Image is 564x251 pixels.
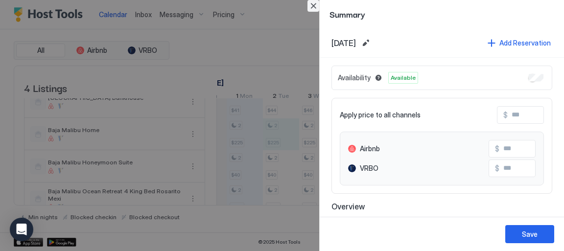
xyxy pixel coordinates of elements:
[495,164,499,173] span: $
[505,225,554,243] button: Save
[499,38,551,48] div: Add Reservation
[360,144,380,153] span: Airbnb
[486,36,552,49] button: Add Reservation
[340,111,421,119] span: Apply price to all channels
[391,73,416,82] span: Available
[338,73,371,82] span: Availability
[329,8,554,20] span: Summary
[503,111,508,119] span: $
[360,37,372,49] button: Edit date range
[331,202,552,211] span: Overview
[331,38,356,48] span: [DATE]
[10,218,33,241] div: Open Intercom Messenger
[373,72,384,84] button: Blocked dates override all pricing rules and remain unavailable until manually unblocked
[495,144,499,153] span: $
[360,164,378,173] span: VRBO
[522,229,538,239] div: Save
